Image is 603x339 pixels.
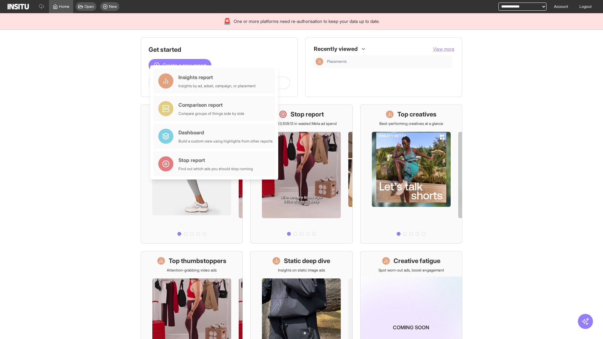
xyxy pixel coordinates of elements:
[327,59,347,64] span: Placements
[149,59,211,72] button: Create a new report
[149,45,290,54] h1: Get started
[397,110,437,119] h1: Top creatives
[167,268,217,273] p: Attention-grabbing video ads
[266,121,337,126] p: Save £23,509.13 in wasted Meta ad spend
[234,18,380,24] span: One or more platforms need re-authorisation to keep your data up to date.
[178,166,253,171] div: Find out which ads you should stop running
[379,121,443,126] p: Best-performing creatives at a glance
[178,101,244,109] div: Comparison report
[178,156,253,164] div: Stop report
[284,256,330,265] h1: Static deep dive
[8,4,29,9] img: Logo
[223,17,231,26] div: 🚨
[250,105,352,244] a: Stop reportSave £23,509.13 in wasted Meta ad spend
[360,105,462,244] a: Top creativesBest-performing creatives at a glance
[178,111,244,116] div: Compare groups of things side by side
[84,4,94,9] span: Open
[327,59,449,64] span: Placements
[178,83,256,89] div: Insights by ad, adset, campaign, or placement
[316,58,323,65] div: Insights
[178,129,273,136] div: Dashboard
[178,73,256,81] div: Insights report
[109,4,117,9] span: New
[162,62,206,69] span: Create a new report
[169,256,226,265] h1: Top thumbstoppers
[178,139,273,144] div: Build a custom view using highlights from other reports
[141,105,243,244] a: What's live nowSee all active ads instantly
[59,4,69,9] span: Home
[278,268,325,273] p: Insights on static image ads
[433,46,454,52] button: View more
[291,110,324,119] h1: Stop report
